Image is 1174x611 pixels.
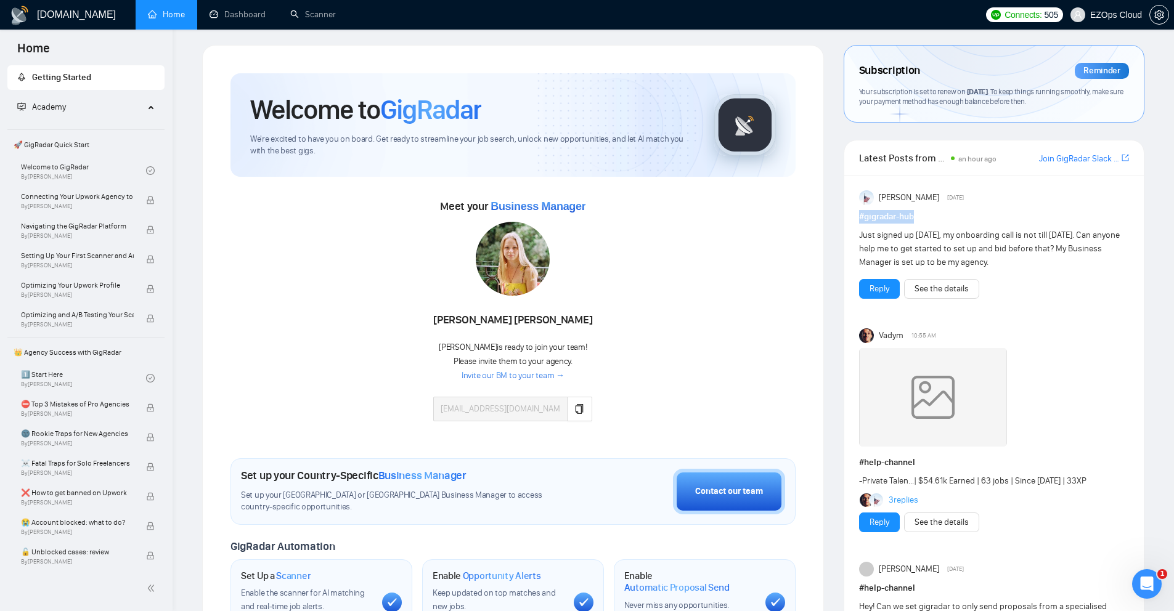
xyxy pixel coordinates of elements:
span: Business Manager [491,200,585,212]
span: Setting Up Your First Scanner and Auto-Bidder [21,249,134,262]
span: [PERSON_NAME] [879,562,939,576]
span: [DATE] [947,192,964,203]
span: GigRadar [380,93,481,126]
span: lock [146,196,155,204]
span: ⛔ Top 3 Mistakes of Pro Agencies [21,398,134,410]
h1: Enable [624,570,756,594]
span: lock [146,551,155,560]
button: See the details [904,512,979,532]
span: lock [146,255,155,264]
span: Business Manager [378,469,467,482]
span: lock [146,492,155,501]
iframe: Intercom live chat [1132,569,1162,599]
span: By [PERSON_NAME] [21,410,134,418]
span: ☠️ Fatal Traps for Solo Freelancers [21,457,134,469]
span: setting [1150,10,1168,20]
div: Reminder [1075,63,1129,79]
span: Optimizing Your Upwork Profile [21,279,134,291]
h1: # gigradar-hub [859,210,1129,224]
span: 👑 Agency Success with GigRadar [9,340,163,365]
span: ❌ How to get banned on Upwork [21,487,134,499]
span: copy [574,404,584,414]
h1: Enable [433,570,541,582]
span: Never miss any opportunities. [624,600,729,610]
span: Scanner [276,570,311,582]
span: By [PERSON_NAME] [21,321,134,328]
span: By [PERSON_NAME] [21,203,134,210]
span: lock [146,225,155,234]
a: Invite our BM to your team → [462,370,565,382]
span: export [1122,153,1129,163]
span: rocket [17,73,26,81]
span: 🚀 GigRadar Quick Start [9,132,163,157]
a: Reply [870,516,889,529]
span: 10:55 AM [911,330,936,341]
span: Just signed up [DATE], my onboarding call is not till [DATE]. Can anyone help me to get started t... [859,230,1120,267]
button: Contact our team [673,469,785,514]
span: an hour ago [958,155,997,163]
h1: Welcome to [250,93,481,126]
img: weqQh+iSagEgQAAAABJRU5ErkJggg== [859,348,1007,447]
h1: # help-channel [859,456,1129,469]
span: lock [146,522,155,530]
a: Join GigRadar Slack Community [1039,152,1119,166]
h1: Set Up a [241,570,311,582]
span: check-circle [146,374,155,382]
span: By [PERSON_NAME] [21,499,134,506]
a: 3replies [889,494,918,506]
a: Welcome to GigRadarBy[PERSON_NAME] [21,157,146,184]
span: Your subscription is set to renew on . To keep things running smoothly, make sure your payment me... [859,87,1123,107]
span: Connecting Your Upwork Agency to GigRadar [21,190,134,203]
a: dashboardDashboard [210,9,266,20]
span: Academy [17,102,66,112]
a: setting [1149,10,1169,20]
img: Anisuzzaman Khan [859,190,874,205]
button: See the details [904,279,979,299]
span: 🌚 Rookie Traps for New Agencies [21,427,134,440]
a: export [1122,152,1129,164]
button: Reply [859,512,900,532]
div: Contact our team [695,485,763,498]
img: logo [10,6,30,25]
span: lock [146,403,155,412]
span: user [1074,10,1082,19]
span: Subscription [859,60,920,81]
span: We're excited to have you on board. Get ready to streamline your job search, unlock new opportuni... [250,134,695,157]
span: Please invite them to your agency. [454,356,573,366]
span: By [PERSON_NAME] [21,528,134,536]
span: - | $54.61k Earned | 63 jobs | Since [DATE] | 33XP [859,475,1086,486]
button: copy [567,397,593,421]
span: GigRadar Automation [230,540,335,553]
button: setting [1149,5,1169,25]
h1: # help-channel [859,581,1129,595]
a: homeHome [148,9,185,20]
span: 😭 Account blocked: what to do? [21,516,134,528]
a: Private Talen... [862,475,914,486]
span: check-circle [146,166,155,175]
h1: Set up your Country-Specific [241,469,467,482]
a: See the details [915,516,969,529]
img: 1686179443565-78.jpg [476,222,550,296]
span: Navigating the GigRadar Platform [21,220,134,232]
span: By [PERSON_NAME] [21,558,134,565]
span: By [PERSON_NAME] [21,262,134,269]
img: Vadym [859,328,874,343]
span: lock [146,463,155,471]
span: 🔓 Unblocked cases: review [21,546,134,558]
span: 505 [1044,8,1058,22]
span: Optimizing and A/B Testing Your Scanner for Better Results [21,309,134,321]
span: [PERSON_NAME] [879,191,939,204]
span: Automatic Proposal Send [624,581,730,594]
span: Opportunity Alerts [463,570,541,582]
img: upwork-logo.png [991,10,1001,20]
span: lock [146,285,155,293]
img: Anisuzzaman Khan [870,493,883,507]
button: Reply [859,279,900,299]
a: Reply [870,282,889,296]
span: Academy [32,102,66,112]
span: Connects: [1005,8,1042,22]
span: lock [146,433,155,442]
span: By [PERSON_NAME] [21,232,134,240]
span: Set up your [GEOGRAPHIC_DATA] or [GEOGRAPHIC_DATA] Business Manager to access country-specific op... [241,490,568,513]
span: fund-projection-screen [17,102,26,111]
